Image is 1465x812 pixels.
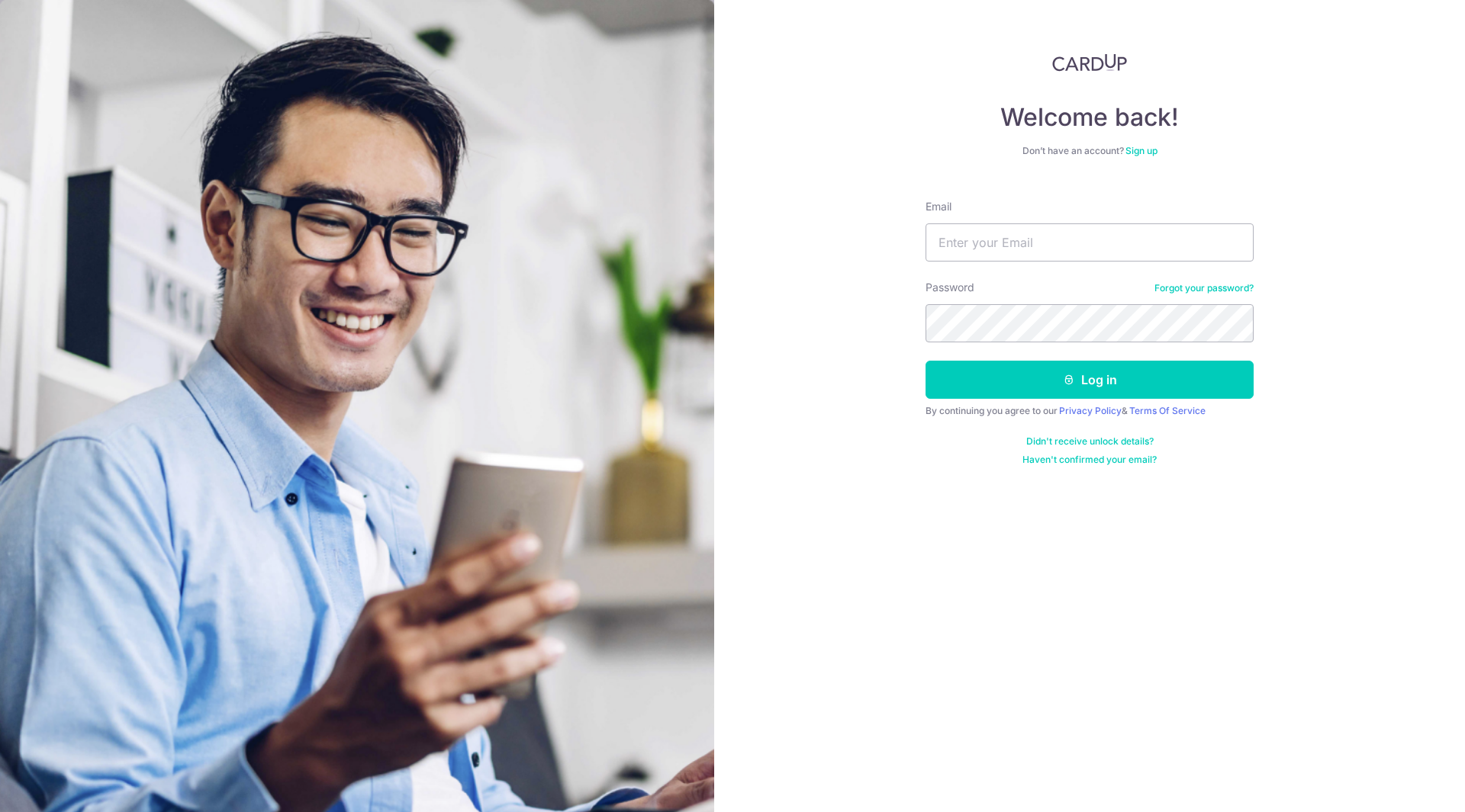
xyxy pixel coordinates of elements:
[926,361,1254,399] button: Log in
[1059,405,1122,416] a: Privacy Policy
[926,145,1254,157] div: Don’t have an account?
[1154,282,1254,294] a: Forgot your password?
[926,405,1254,417] div: By continuing you agree to our &
[1125,145,1158,156] a: Sign up
[1129,405,1206,416] a: Terms Of Service
[1022,454,1157,466] a: Haven't confirmed your email?
[926,223,1254,262] input: Enter your Email
[1052,53,1127,72] img: CardUp Logo
[1026,435,1154,448] a: Didn't receive unlock details?
[926,102,1254,133] h4: Welcome back!
[926,199,951,214] label: Email
[926,280,974,295] label: Password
